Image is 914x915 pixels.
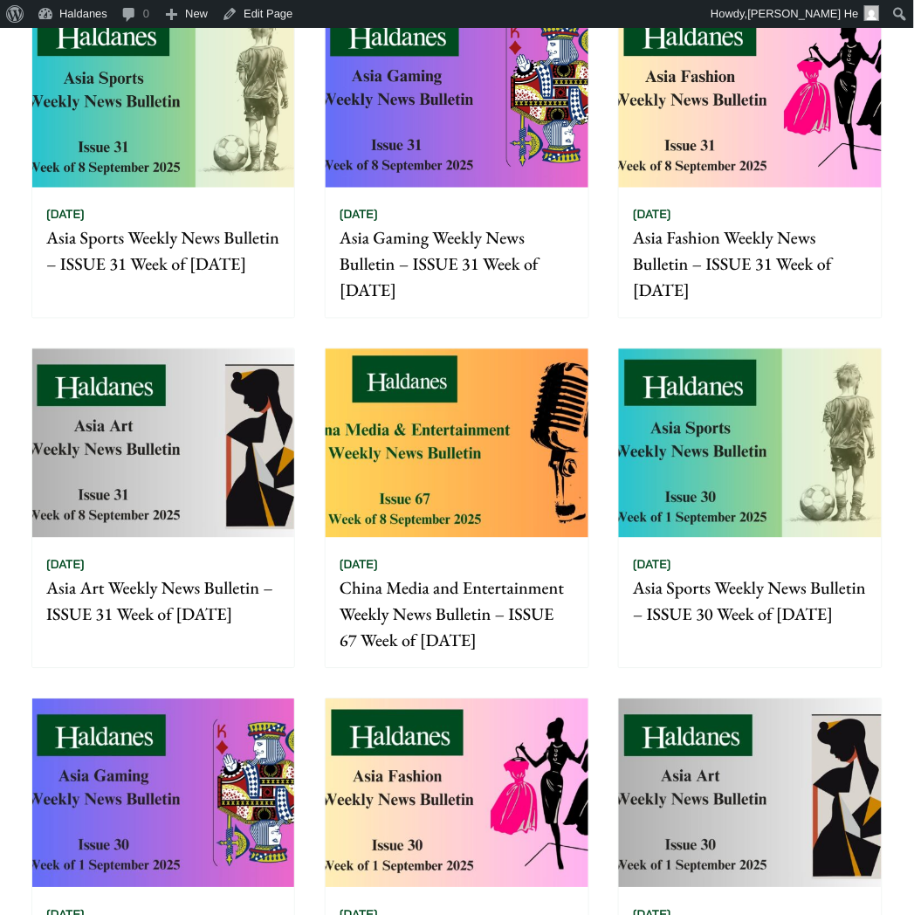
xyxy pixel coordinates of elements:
span: [PERSON_NAME] He [748,7,859,20]
time: [DATE] [633,557,671,573]
time: [DATE] [46,557,85,573]
a: [DATE] China Media and Entertainment Weekly News Bulletin – ISSUE 67 Week of [DATE] [325,348,588,669]
p: Asia Fashion Weekly News Bulletin – ISSUE 31 Week of [DATE] [633,225,867,304]
p: Asia Gaming Weekly News Bulletin – ISSUE 31 Week of [DATE] [340,225,574,304]
a: [DATE] Asia Art Weekly News Bulletin – ISSUE 31 Week of [DATE] [31,348,295,669]
p: China Media and Entertainment Weekly News Bulletin – ISSUE 67 Week of [DATE] [340,575,574,654]
time: [DATE] [340,557,378,573]
time: [DATE] [46,207,85,223]
p: Asia Sports Weekly News Bulletin – ISSUE 30 Week of [DATE] [633,575,867,628]
time: [DATE] [633,207,671,223]
a: [DATE] Asia Sports Weekly News Bulletin – ISSUE 30 Week of [DATE] [618,348,882,669]
p: Asia Art Weekly News Bulletin – ISSUE 31 Week of [DATE] [46,575,280,628]
time: [DATE] [340,207,378,223]
p: Asia Sports Weekly News Bulletin – ISSUE 31 Week of [DATE] [46,225,280,278]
